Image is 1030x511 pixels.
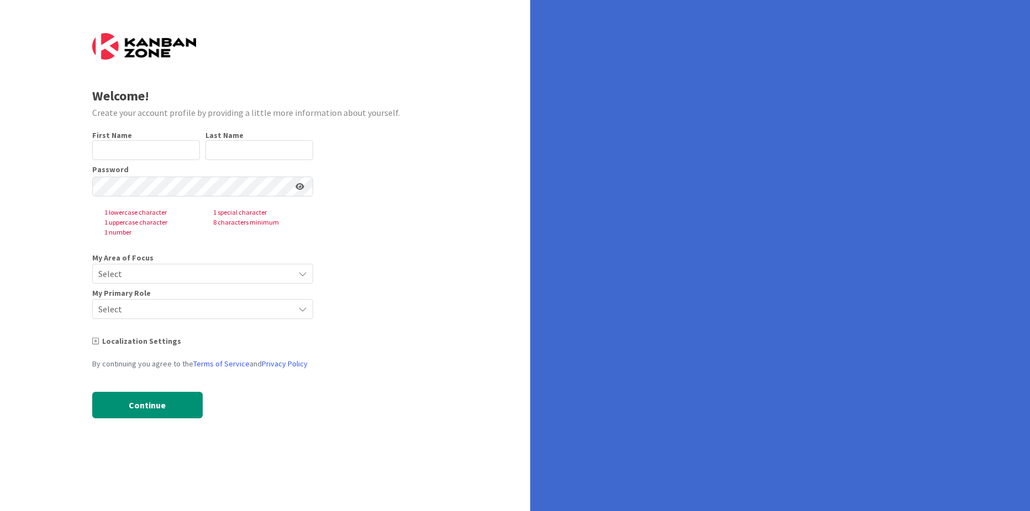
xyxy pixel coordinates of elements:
[98,301,288,317] span: Select
[204,217,313,227] span: 8 characters minimum
[92,166,129,173] label: Password
[96,227,204,237] span: 1 number
[92,358,313,370] div: By continuing you agree to the and
[92,33,196,60] img: Kanban Zone
[92,289,151,297] span: My Primary Role
[92,106,439,119] div: Create your account profile by providing a little more information about yourself.
[205,130,244,140] label: Last Name
[96,217,204,227] span: 1 uppercase character
[92,392,203,418] button: Continue
[204,207,313,217] span: 1 special character
[92,130,132,140] label: First Name
[96,207,204,217] span: 1 lowercase character
[92,254,154,262] span: My Area of Focus
[193,359,250,369] a: Terms of Service
[98,266,288,281] span: Select
[92,336,313,347] div: Localization Settings
[262,359,308,369] a: Privacy Policy
[92,86,439,106] div: Welcome!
